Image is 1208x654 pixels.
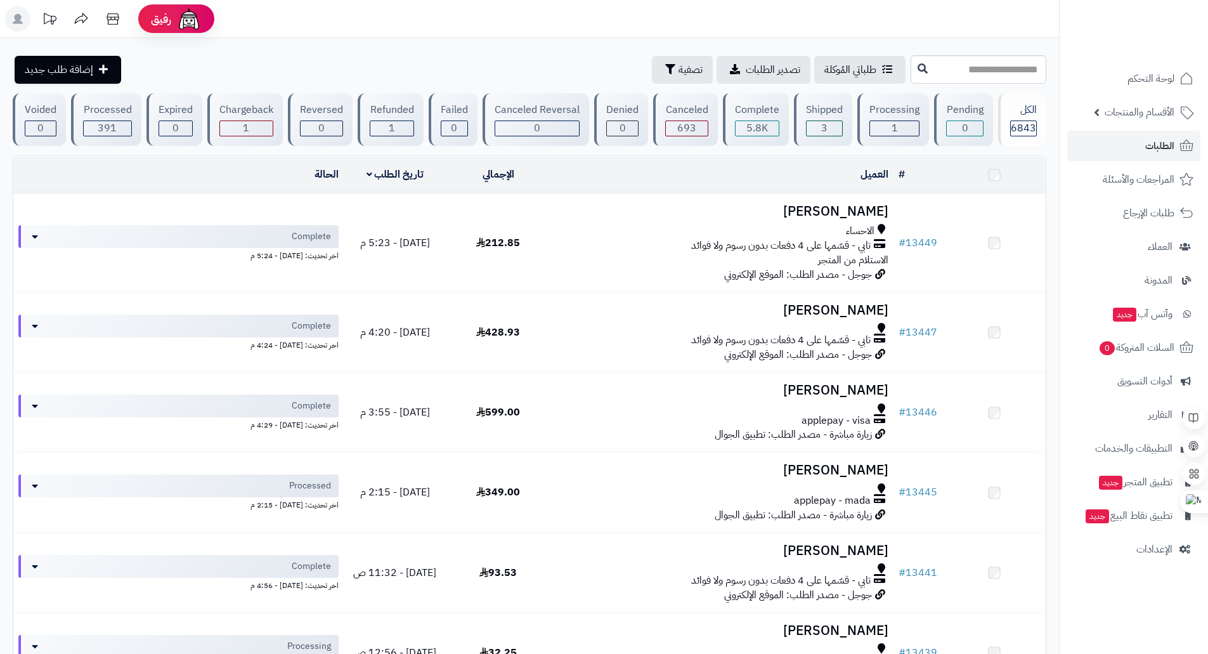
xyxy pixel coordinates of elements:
span: 599.00 [476,405,520,420]
span: Processed [289,480,331,492]
span: Processing [287,640,331,653]
span: 6843 [1011,121,1036,136]
span: 428.93 [476,325,520,340]
h3: [PERSON_NAME] [555,544,888,558]
span: # [899,325,906,340]
span: 0 [534,121,540,136]
span: 0 [37,121,44,136]
span: # [899,405,906,420]
span: [DATE] - 4:20 م [360,325,430,340]
div: اخر تحديث: [DATE] - 5:24 م [18,248,339,261]
span: جديد [1113,308,1136,322]
span: تصدير الطلبات [746,62,800,77]
span: أدوات التسويق [1117,372,1172,390]
span: applepay - visa [802,414,871,428]
div: 3 [807,121,842,136]
div: 0 [25,121,56,136]
span: العملاء [1148,238,1172,256]
div: Expired [159,103,193,117]
a: التقارير [1067,400,1200,430]
span: طلباتي المُوكلة [824,62,876,77]
div: 1 [870,121,919,136]
a: Canceled 693 [651,93,720,146]
span: 93.53 [479,565,517,580]
div: Reversed [300,103,343,117]
span: 0 [318,121,325,136]
span: [DATE] - 5:23 م [360,235,430,251]
span: 3 [821,121,828,136]
span: applepay - mada [794,494,871,508]
span: المدونة [1145,271,1172,289]
a: السلات المتروكة0 [1067,332,1200,363]
span: 0 [962,121,968,136]
img: ai-face.png [176,6,202,32]
span: 0 [620,121,626,136]
span: السلات المتروكة [1098,339,1174,356]
a: #13447 [899,325,937,340]
a: #13445 [899,485,937,500]
a: Reversed 0 [285,93,355,146]
span: المراجعات والأسئلة [1103,171,1174,188]
a: Canceled Reversal 0 [480,93,592,146]
span: 1 [243,121,249,136]
div: Denied [606,103,639,117]
div: Failed [441,103,468,117]
a: إضافة طلب جديد [15,56,121,84]
div: 5753 [736,121,779,136]
span: تابي - قسّمها على 4 دفعات بدون رسوم ولا فوائد [691,573,871,588]
span: [DATE] - 2:15 م [360,485,430,500]
a: وآتس آبجديد [1067,299,1200,329]
div: 0 [441,121,467,136]
a: Voided 0 [10,93,68,146]
div: Processed [83,103,131,117]
span: Complete [292,400,331,412]
a: العميل [861,167,888,182]
a: # [899,167,905,182]
a: المدونة [1067,265,1200,296]
div: 1 [370,121,413,136]
div: 0 [607,121,638,136]
a: Pending 0 [932,93,995,146]
div: 0 [159,121,192,136]
a: لوحة التحكم [1067,63,1200,94]
a: Processed 391 [68,93,143,146]
div: Refunded [370,103,413,117]
div: 391 [84,121,131,136]
span: 693 [677,121,696,136]
a: المراجعات والأسئلة [1067,164,1200,195]
span: Complete [292,320,331,332]
span: 0 [1100,341,1115,355]
span: تصفية [679,62,703,77]
span: الاحساء [846,224,874,239]
a: Denied 0 [592,93,651,146]
a: طلبات الإرجاع [1067,198,1200,228]
span: 1 [892,121,898,136]
span: التطبيقات والخدمات [1095,440,1172,457]
div: اخر تحديث: [DATE] - 4:29 م [18,417,339,431]
div: Pending [946,103,983,117]
div: Processing [869,103,919,117]
a: Processing 1 [855,93,932,146]
span: [DATE] - 11:32 ص [353,565,436,580]
span: تطبيق نقاط البيع [1084,507,1172,525]
a: Failed 0 [426,93,480,146]
div: 0 [301,121,342,136]
a: الطلبات [1067,131,1200,161]
span: جوجل - مصدر الطلب: الموقع الإلكتروني [724,347,872,362]
div: Canceled Reversal [495,103,580,117]
span: جوجل - مصدر الطلب: الموقع الإلكتروني [724,267,872,282]
span: الاستلام من المتجر [818,252,888,268]
button: تصفية [652,56,713,84]
div: Shipped [806,103,843,117]
span: # [899,235,906,251]
span: 1 [389,121,395,136]
h3: [PERSON_NAME] [555,204,888,219]
h3: [PERSON_NAME] [555,303,888,318]
span: 0 [451,121,457,136]
span: # [899,565,906,580]
span: جوجل - مصدر الطلب: الموقع الإلكتروني [724,587,872,603]
span: تابي - قسّمها على 4 دفعات بدون رسوم ولا فوائد [691,333,871,348]
a: Refunded 1 [355,93,425,146]
span: التقارير [1148,406,1172,424]
span: تابي - قسّمها على 4 دفعات بدون رسوم ولا فوائد [691,239,871,253]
